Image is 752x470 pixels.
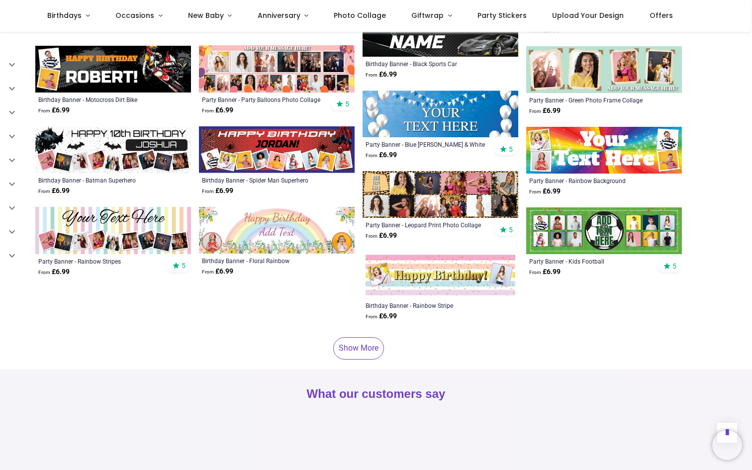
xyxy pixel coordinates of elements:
img: Personalised Party Banner - Blue Bunting & White Balloons - Custom Text [363,91,518,137]
strong: £ 6.99 [202,267,233,277]
span: Photo Collage [334,10,386,20]
a: Party Banner - Rainbow Stripes [38,257,158,265]
span: From [529,28,541,33]
span: Birthdays [47,10,82,20]
span: 5 [509,145,513,154]
strong: £ 6.99 [529,267,561,277]
a: Show More [333,337,384,359]
span: New Baby [188,10,224,20]
span: Party Stickers [477,10,527,20]
iframe: Brevo live chat [712,430,742,460]
span: 5 [345,99,349,108]
span: 5 [509,225,513,234]
strong: £ 6.99 [366,150,397,160]
span: From [529,189,541,194]
strong: £ 6.99 [366,70,397,80]
img: Personalised Party Banner - Kids Football - 12 Photo Upload [526,207,682,254]
img: Personalised Happy Birthday Banner - Black Sports Car - Custom Name [363,10,518,57]
span: From [366,153,377,158]
a: Party Banner - Green Photo Frame Collage [529,96,649,104]
img: Personalised Happy Birthday Banner - Motocross Dirt Bike - Custom Name & 2 Photo Upload [35,46,191,93]
span: Upload Your Design [552,10,624,20]
strong: £ 6.99 [529,106,561,116]
img: Personalised Party Banner - Leopard Print Photo Collage - 11 Photo Upload [363,171,518,218]
img: Personalised Happy Birthday Banner - Floral Rainbow - Custom Name & 2 Photo Upload [199,207,355,254]
a: Party Banner - Kids Football [529,257,649,265]
a: Birthday Banner - Floral Rainbow [202,257,322,265]
img: Personalised Party Banner - Party Balloons Photo Collage - 17 Photo Upload [199,45,355,92]
span: From [38,108,50,113]
a: Party Banner - Blue [PERSON_NAME] & White Balloons [366,140,485,148]
a: Party Banner - Party Balloons Photo Collage [202,95,322,103]
span: 5 [182,261,186,270]
img: Personalised Happy Birthday Banner - Spider Man Superhero - Custom Name & 9 Photo Upload [199,126,355,173]
strong: £ 6.99 [366,231,397,241]
span: From [366,233,377,239]
span: From [202,188,214,194]
a: Birthday Banner - Spider Man Superhero [202,176,322,184]
span: Anniversary [258,10,300,20]
a: Birthday Banner - Rainbow Stripe [366,301,485,309]
strong: £ 6.99 [202,186,233,196]
a: Birthday Banner - Black Sports Car [366,60,485,68]
span: From [529,270,541,275]
a: Party Banner - Rainbow Background [529,177,649,185]
img: Personalised Party Banner - Rainbow Stripes - Custom Text & 9 Photo Upload [35,207,191,254]
span: Offers [650,10,673,20]
span: From [202,269,214,275]
a: Birthday Banner - Batman Superhero [38,176,158,184]
span: From [38,188,50,194]
a: Birthday Banner - Motocross Dirt Bike [38,95,158,103]
span: From [366,314,377,319]
a: Party Banner - Leopard Print Photo Collage [366,221,485,229]
img: Personalised Happy Birthday Banner - Rainbow Stripe - 2 Photo Upload [363,252,518,298]
img: Personalised Party Banner - Green Photo Frame Collage - 4 Photo Upload [526,46,682,93]
img: Personalised Party Banner - Rainbow Background - Custom Text & 4 Photo Upload [526,127,682,174]
span: From [529,108,541,114]
strong: £ 6.99 [202,105,233,115]
strong: £ 6.99 [38,105,70,115]
strong: £ 6.99 [38,267,70,277]
span: Giftwrap [411,10,444,20]
strong: £ 6.99 [38,186,70,196]
h2: What our customers say [35,385,717,402]
strong: £ 6.99 [366,311,397,321]
span: From [38,270,50,275]
span: 5 [672,262,676,271]
span: From [202,108,214,113]
strong: £ 6.99 [529,187,561,196]
span: From [366,72,377,78]
img: Personalised Happy Birthday Banner - Batman Superhero - Custom Name & 9 Photo Upload [35,126,191,173]
span: Occasions [115,10,154,20]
